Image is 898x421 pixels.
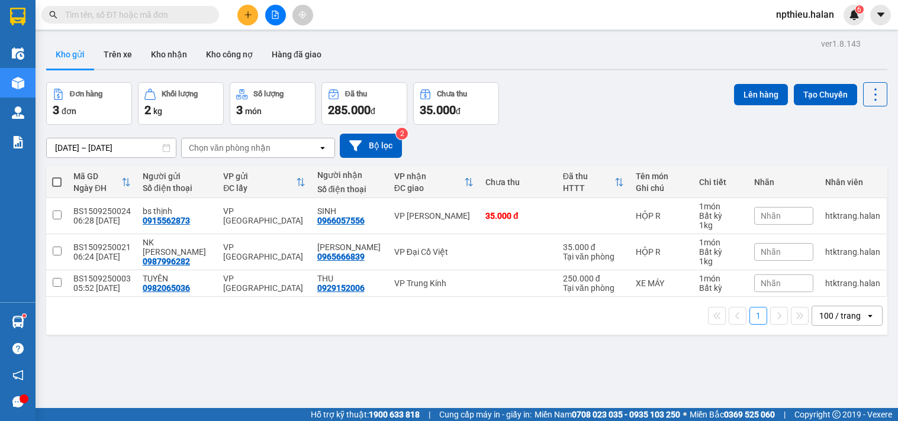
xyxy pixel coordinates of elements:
button: Trên xe [94,40,141,69]
div: Số điện thoại [317,184,382,194]
img: solution-icon [12,136,24,148]
div: Đã thu [345,90,367,98]
span: kg [153,106,162,116]
div: 1 kg [699,221,742,230]
input: Tìm tên, số ĐT hoặc mã đơn [65,8,205,21]
button: Bộ lọc [340,134,402,158]
button: file-add [265,5,286,25]
div: VP [GEOGRAPHIC_DATA] [223,206,305,225]
div: 0965666839 [317,252,365,261]
input: Select a date range. [47,138,176,157]
div: THU [317,274,382,283]
div: NK ĐỖ THÀNH [143,238,211,257]
div: Đơn hàng [70,90,102,98]
div: 1 kg [699,257,742,266]
div: Chọn văn phòng nhận [189,142,271,154]
div: Người nhận [317,170,382,180]
th: Toggle SortBy [67,167,137,198]
div: VP [GEOGRAPHIC_DATA] [223,242,305,261]
button: 1 [749,307,767,325]
button: plus [237,5,258,25]
div: htktrang.halan [825,247,880,257]
div: Bất kỳ [699,283,742,293]
span: 2 [144,103,151,117]
span: Miền Bắc [690,408,775,421]
span: Nhãn [761,278,781,288]
div: 0982065036 [143,283,190,293]
div: HỘP R [636,211,687,221]
div: Nhãn [754,177,813,187]
div: VP Đại Cồ Việt [394,247,474,257]
span: 35.000 [420,103,456,117]
div: ĐC giao [394,183,464,193]
div: VP [GEOGRAPHIC_DATA] [223,274,305,293]
div: htktrang.halan [825,211,880,221]
span: question-circle [12,343,24,354]
span: | [784,408,786,421]
div: VP nhận [394,171,464,181]
button: Đã thu285.000đ [321,82,407,125]
div: BS1509250003 [73,274,131,283]
div: Khối lượng [162,90,198,98]
span: Cung cấp máy in - giấy in: [439,408,532,421]
span: 3 [236,103,243,117]
span: Miền Nam [535,408,680,421]
button: Chưa thu35.000đ [413,82,499,125]
img: icon-new-feature [849,9,860,20]
img: warehouse-icon [12,316,24,328]
div: HỘP R [636,247,687,257]
div: Bất kỳ [699,247,742,257]
svg: open [865,311,875,320]
span: đ [371,106,375,116]
div: 0929152006 [317,283,365,293]
span: ⚪️ [683,412,687,417]
div: 0966057556 [317,216,365,225]
div: Tại văn phòng [563,252,624,261]
div: XE MÁY [636,278,687,288]
th: Toggle SortBy [557,167,630,198]
div: 1 món [699,238,742,247]
div: 100 / trang [819,310,861,322]
img: warehouse-icon [12,47,24,60]
button: Kho gửi [46,40,94,69]
sup: 6 [855,5,864,14]
span: 6 [857,5,861,14]
div: Tại văn phòng [563,283,624,293]
button: Kho công nợ [197,40,262,69]
div: BS1509250021 [73,242,131,252]
span: file-add [271,11,279,19]
button: Số lượng3món [230,82,316,125]
div: bs thịnh [143,206,211,216]
button: Hàng đã giao [262,40,331,69]
span: npthieu.halan [767,7,844,22]
div: Số lượng [253,90,284,98]
span: đ [456,106,461,116]
img: warehouse-icon [12,77,24,89]
button: caret-down [870,5,891,25]
div: 0987996282 [143,257,190,266]
span: | [429,408,430,421]
span: message [12,396,24,407]
span: Hỗ trợ kỹ thuật: [311,408,420,421]
strong: 0708 023 035 - 0935 103 250 [572,410,680,419]
img: logo-vxr [10,8,25,25]
div: htktrang.halan [825,278,880,288]
span: notification [12,370,24,381]
div: Số điện thoại [143,183,211,193]
div: 06:28 [DATE] [73,216,131,225]
div: 35.000 đ [563,242,624,252]
div: MINH HOÀNG [317,242,382,252]
div: 35.000 đ [485,211,551,221]
div: Ngày ĐH [73,183,121,193]
div: ver 1.8.143 [821,37,861,50]
span: Nhãn [761,211,781,221]
button: Kho nhận [141,40,197,69]
div: Bất kỳ [699,211,742,221]
div: VP Trung Kính [394,278,474,288]
th: Toggle SortBy [388,167,479,198]
div: BS1509250024 [73,206,131,216]
sup: 2 [396,128,408,140]
button: Tạo Chuyến [794,84,857,105]
div: Đã thu [563,171,614,181]
div: TUYÊN [143,274,211,283]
